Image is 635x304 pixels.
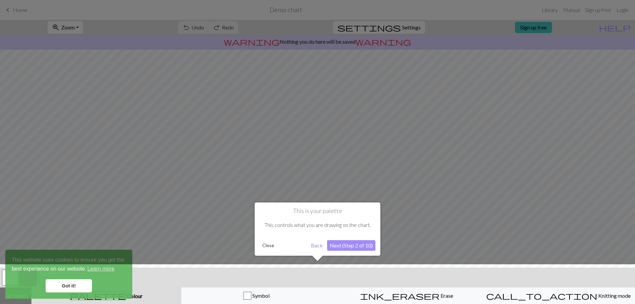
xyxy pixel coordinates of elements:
[308,240,325,251] button: Back
[260,207,375,215] h1: This is your palette
[255,202,380,256] div: This is your palette
[327,240,375,251] button: Next (Step 2 of 10)
[260,240,277,250] button: Close
[260,215,375,235] div: This controls what you are drawing on the chart.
